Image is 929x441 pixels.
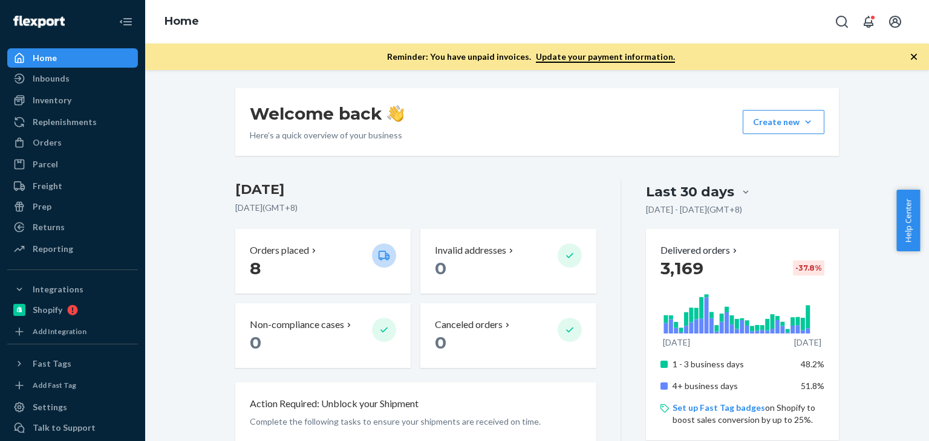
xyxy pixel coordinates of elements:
[7,280,138,299] button: Integrations
[7,398,138,417] a: Settings
[646,204,742,216] p: [DATE] - [DATE] ( GMT+8 )
[7,112,138,132] a: Replenishments
[250,258,261,278] span: 8
[7,91,138,110] a: Inventory
[33,326,86,336] div: Add Integration
[235,229,411,294] button: Orders placed 8
[7,217,138,237] a: Returns
[7,418,138,437] a: Talk to Support
[7,378,138,393] a: Add Fast Tag
[7,155,138,174] a: Parcel
[33,72,70,85] div: Inbounds
[33,116,97,128] div: Replenishments
[673,358,792,370] p: 1 - 3 business days
[33,304,62,316] div: Shopify
[794,336,821,349] p: [DATE]
[33,158,58,170] div: Parcel
[896,190,920,251] button: Help Center
[250,243,309,257] p: Orders placed
[420,303,596,368] button: Canceled orders 0
[743,110,824,134] button: Create new
[250,103,404,124] h1: Welcome back
[33,137,62,149] div: Orders
[435,318,503,332] p: Canceled orders
[7,354,138,373] button: Fast Tags
[33,201,51,213] div: Prep
[33,52,57,64] div: Home
[673,402,765,413] a: Set up Fast Tag badges
[250,397,419,411] p: Action Required: Unblock your Shipment
[673,402,824,426] p: on Shopify to boost sales conversion by up to 25%.
[33,401,67,413] div: Settings
[536,51,675,63] a: Update your payment information.
[856,10,881,34] button: Open notifications
[114,10,138,34] button: Close Navigation
[420,229,596,294] button: Invalid addresses 0
[435,332,446,353] span: 0
[250,318,344,332] p: Non-compliance cases
[663,336,690,349] p: [DATE]
[7,324,138,339] a: Add Integration
[7,133,138,152] a: Orders
[7,48,138,68] a: Home
[387,51,675,63] p: Reminder: You have unpaid invoices.
[7,239,138,259] a: Reporting
[235,303,411,368] button: Non-compliance cases 0
[883,10,907,34] button: Open account menu
[387,105,404,122] img: hand-wave emoji
[33,283,83,295] div: Integrations
[250,416,582,428] p: Complete the following tasks to ensure your shipments are received on time.
[660,258,703,278] span: 3,169
[7,69,138,88] a: Inbounds
[673,380,792,392] p: 4+ business days
[33,380,76,390] div: Add Fast Tag
[7,300,138,320] a: Shopify
[801,381,824,391] span: 51.8%
[646,182,734,201] div: Last 30 days
[793,260,824,275] div: -37.8 %
[250,332,261,353] span: 0
[33,221,65,233] div: Returns
[250,129,404,141] p: Here’s a quick overview of your business
[435,243,506,257] p: Invalid addresses
[7,197,138,216] a: Prep
[33,243,73,255] div: Reporting
[235,180,596,199] h3: [DATE]
[801,359,824,369] span: 48.2%
[830,10,854,34] button: Open Search Box
[435,258,446,278] span: 0
[13,16,65,28] img: Flexport logo
[33,94,71,106] div: Inventory
[33,180,62,192] div: Freight
[33,358,71,370] div: Fast Tags
[235,202,596,214] p: [DATE] ( GMT+8 )
[7,176,138,196] a: Freight
[165,14,199,28] a: Home
[33,422,96,434] div: Talk to Support
[155,4,209,39] ol: breadcrumbs
[660,243,740,257] button: Delivered orders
